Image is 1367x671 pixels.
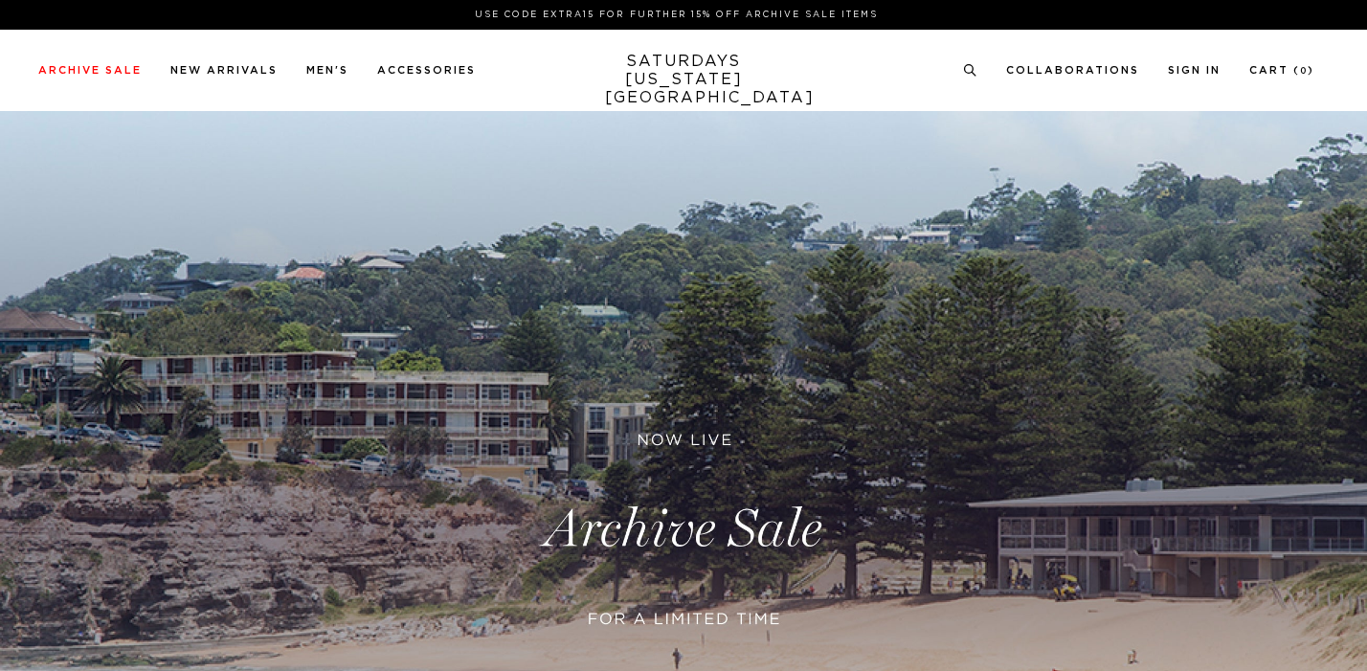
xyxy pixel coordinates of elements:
a: New Arrivals [170,65,278,76]
p: Use Code EXTRA15 for Further 15% Off Archive Sale Items [46,8,1307,22]
a: SATURDAYS[US_STATE][GEOGRAPHIC_DATA] [605,53,763,107]
a: Cart (0) [1249,65,1314,76]
a: Archive Sale [38,65,142,76]
a: Men's [306,65,348,76]
small: 0 [1300,67,1308,76]
a: Sign In [1168,65,1221,76]
a: Collaborations [1006,65,1139,76]
a: Accessories [377,65,476,76]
